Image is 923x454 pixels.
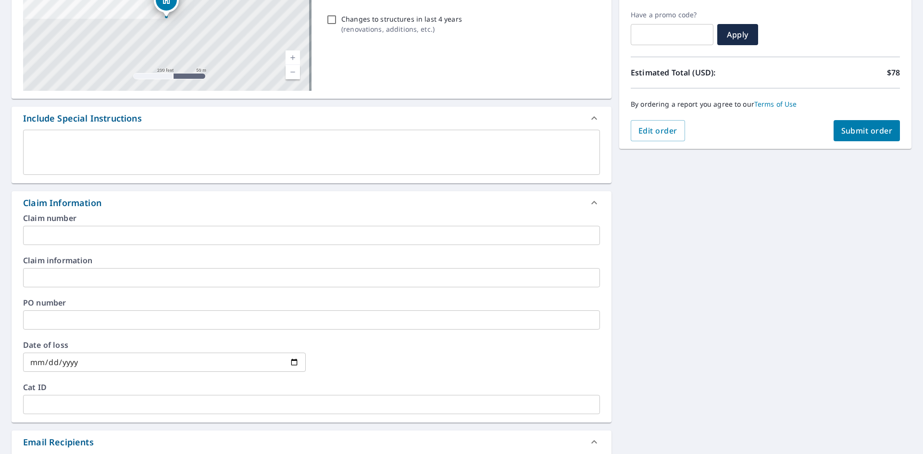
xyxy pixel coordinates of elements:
span: Apply [725,29,750,40]
label: Have a promo code? [631,11,713,19]
label: Cat ID [23,383,600,391]
div: Claim Information [12,191,611,214]
a: Current Level 17, Zoom Out [286,65,300,79]
div: Include Special Instructions [12,107,611,130]
button: Apply [717,24,758,45]
p: $78 [887,67,900,78]
label: Claim number [23,214,600,222]
label: Claim information [23,257,600,264]
p: Changes to structures in last 4 years [341,14,462,24]
div: Claim Information [23,196,101,209]
div: Email Recipients [23,436,94,449]
p: Estimated Total (USD): [631,67,765,78]
label: PO number [23,299,600,307]
button: Submit order [834,120,900,141]
p: By ordering a report you agree to our [631,100,900,109]
button: Edit order [631,120,685,141]
p: ( renovations, additions, etc. ) [341,24,462,34]
span: Edit order [638,125,677,136]
label: Date of loss [23,341,306,349]
div: Email Recipients [12,430,611,454]
a: Current Level 17, Zoom In [286,50,300,65]
span: Submit order [841,125,893,136]
div: Include Special Instructions [23,112,142,125]
a: Terms of Use [754,99,797,109]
